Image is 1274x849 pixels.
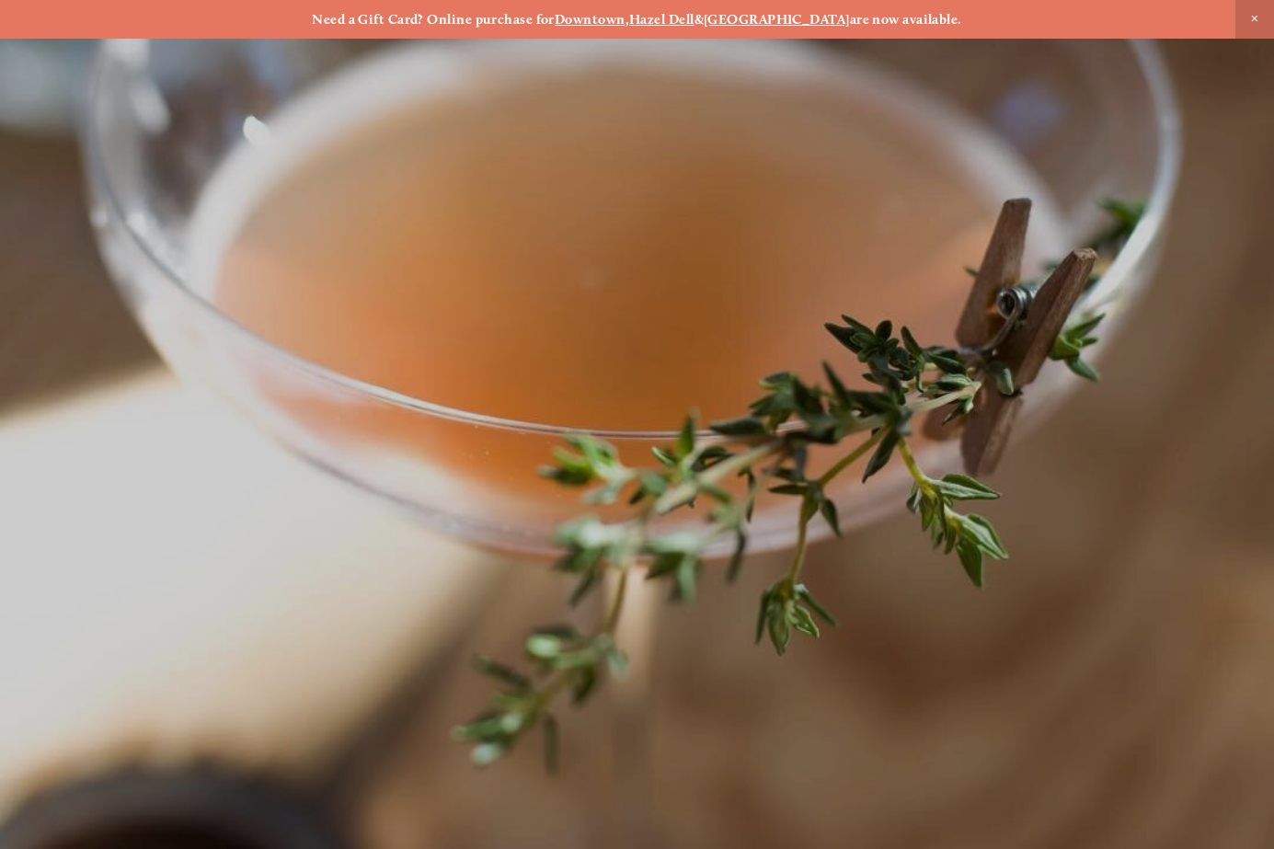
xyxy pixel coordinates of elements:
[629,11,694,28] a: Hazel Dell
[850,11,962,28] strong: are now available.
[694,11,704,28] strong: &
[555,11,626,28] a: Downtown
[626,11,629,28] strong: ,
[704,11,850,28] a: [GEOGRAPHIC_DATA]
[312,11,555,28] strong: Need a Gift Card? Online purchase for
